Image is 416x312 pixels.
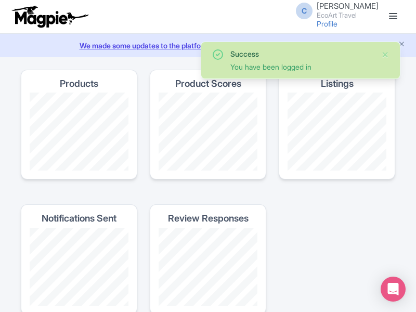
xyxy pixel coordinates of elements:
span: [PERSON_NAME] [317,1,379,11]
h4: Product Scores [175,79,241,89]
img: logo-ab69f6fb50320c5b225c76a69d11143b.png [9,5,90,28]
h4: Listings [321,79,354,89]
a: We made some updates to the platform. Read more about the new layout [6,40,410,51]
a: Profile [317,19,337,28]
button: Close announcement [398,39,406,51]
h4: Notifications Sent [42,213,116,224]
div: Open Intercom Messenger [381,277,406,302]
a: C [PERSON_NAME] EcoArt Travel [290,2,379,19]
h4: Review Responses [168,213,249,224]
div: You have been logged in [230,61,373,72]
h4: Products [60,79,98,89]
button: Close [381,48,389,61]
small: EcoArt Travel [317,12,379,19]
div: Success [230,48,373,59]
span: C [296,3,313,19]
